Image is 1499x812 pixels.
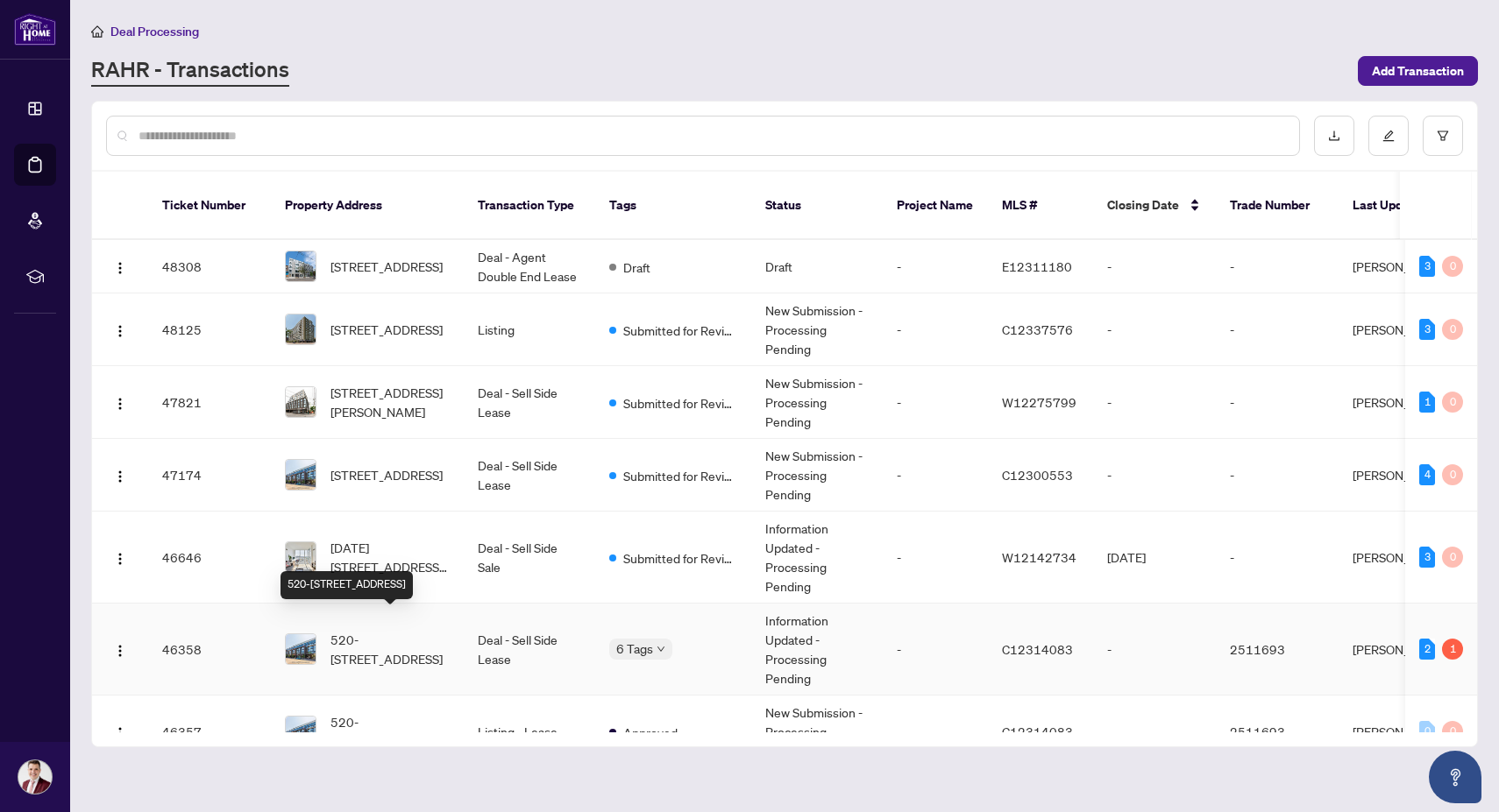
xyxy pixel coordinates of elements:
img: thumbnail-img [286,387,316,417]
img: Logo [113,324,127,338]
td: Draft [751,240,883,293]
td: Deal - Sell Side Sale [464,512,595,604]
span: E12311180 [1002,258,1072,274]
td: - [1216,240,1339,293]
img: thumbnail-img [286,634,316,664]
span: C12314083 [1002,724,1073,739]
span: Deal Processing [110,24,199,39]
button: Add Transaction [1358,56,1478,86]
td: - [1093,604,1216,695]
button: Logo [106,252,134,280]
span: C12300553 [1002,467,1073,483]
span: C12314083 [1002,641,1073,657]
td: [PERSON_NAME] [1339,293,1470,366]
img: Logo [113,726,127,740]
td: [DATE] [1093,512,1216,604]
td: - [883,604,988,695]
th: Last Updated By [1339,172,1470,240]
span: [DATE][STREET_ADDRESS][PERSON_NAME] [330,538,450,576]
th: Status [751,172,883,240]
span: 520-[STREET_ADDRESS] [330,630,450,668]
th: Property Address [271,172,464,240]
span: [STREET_ADDRESS] [330,257,443,276]
td: - [883,293,988,366]
span: 6 Tags [616,639,653,659]
button: Logo [106,388,134,416]
td: - [1093,439,1216,512]
button: Open asap [1429,751,1481,803]
td: Deal - Sell Side Lease [464,439,595,512]
span: Submitted for Review [623,321,737,340]
div: 3 [1419,256,1435,277]
button: Logo [106,543,134,571]
span: filter [1437,130,1449,142]
div: 0 [1442,319,1463,340]
div: 0 [1442,547,1463,568]
td: Listing - Lease [464,695,595,768]
td: - [1093,240,1216,293]
span: [STREET_ADDRESS] [330,465,443,484]
span: Draft [623,258,650,277]
button: Logo [106,717,134,745]
span: [STREET_ADDRESS][PERSON_NAME] [330,383,450,421]
div: 520-[STREET_ADDRESS] [281,571,413,599]
button: Logo [106,635,134,663]
span: edit [1382,130,1395,142]
th: Project Name [883,172,988,240]
td: Deal - Sell Side Lease [464,604,595,695]
span: Submitted for Review [623,548,737,568]
img: Logo [113,261,127,275]
img: Logo [113,397,127,411]
td: [PERSON_NAME] [1339,695,1470,768]
div: 1 [1442,639,1463,660]
img: thumbnail-img [286,717,316,746]
td: 2511693 [1216,604,1339,695]
td: - [1093,293,1216,366]
img: thumbnail-img [286,542,316,572]
button: edit [1368,116,1409,156]
div: 0 [1442,256,1463,277]
td: - [1216,439,1339,512]
td: - [1216,512,1339,604]
span: Approved [623,723,678,742]
img: Profile Icon [18,760,52,794]
span: Add Transaction [1372,57,1464,85]
img: Logo [113,552,127,566]
span: download [1328,130,1340,142]
span: C12337576 [1002,321,1073,337]
td: New Submission - Processing Pending [751,366,883,439]
td: - [883,366,988,439]
div: 3 [1419,547,1435,568]
span: 520-[STREET_ADDRESS] [330,712,450,751]
button: Logo [106,461,134,489]
td: Deal - Agent Double End Lease [464,240,595,293]
th: Ticket Number [148,172,271,240]
a: RAHR - Transactions [91,55,289,87]
td: - [1093,695,1216,768]
th: Closing Date [1093,172,1216,240]
button: download [1314,116,1354,156]
td: Deal - Sell Side Lease [464,366,595,439]
span: W12275799 [1002,394,1076,410]
img: logo [14,13,56,46]
button: filter [1423,116,1463,156]
td: 46646 [148,512,271,604]
span: W12142734 [1002,549,1076,565]
span: Closing Date [1107,195,1179,215]
td: - [1093,366,1216,439]
td: Information Updated - Processing Pending [751,512,883,604]
th: MLS # [988,172,1093,240]
td: [PERSON_NAME] [1339,439,1470,512]
td: - [883,240,988,293]
div: 0 [1442,464,1463,485]
img: thumbnail-img [286,251,316,281]
td: [PERSON_NAME] [1339,512,1470,604]
td: - [883,439,988,512]
div: 0 [1442,392,1463,413]
span: Submitted for Review [623,466,737,485]
td: [PERSON_NAME] [1339,604,1470,695]
img: Logo [113,470,127,484]
div: 4 [1419,464,1435,485]
th: Trade Number [1216,172,1339,240]
td: - [1216,293,1339,366]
